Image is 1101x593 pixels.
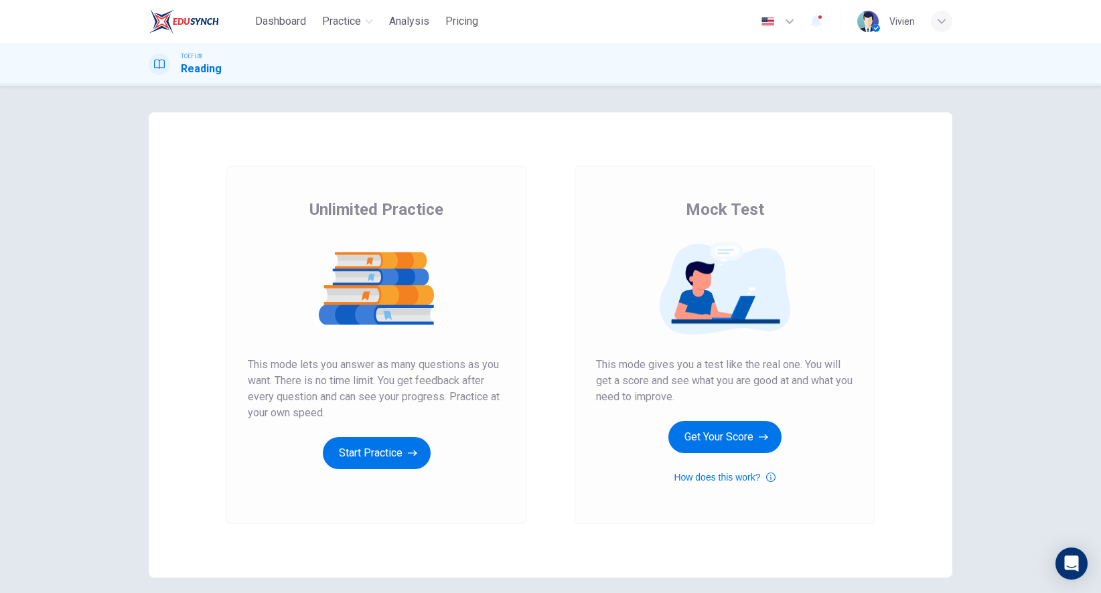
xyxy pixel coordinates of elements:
[857,11,879,32] img: Profile picture
[149,8,219,35] img: EduSynch logo
[596,357,853,405] span: This mode gives you a test like the real one. You will get a score and see what you are good at a...
[322,13,361,29] span: Practice
[686,199,764,220] span: Mock Test
[440,9,484,33] button: Pricing
[384,9,435,33] button: Analysis
[248,357,505,421] span: This mode lets you answer as many questions as you want. There is no time limit. You get feedback...
[668,421,782,453] button: Get Your Score
[323,437,431,469] button: Start Practice
[181,61,222,77] h1: Reading
[445,13,478,29] span: Pricing
[309,199,443,220] span: Unlimited Practice
[674,469,775,485] button: How does this work?
[181,52,202,61] span: TOEFL®
[149,8,250,35] a: EduSynch logo
[255,13,306,29] span: Dashboard
[389,13,429,29] span: Analysis
[889,13,915,29] div: Vivien
[250,9,311,33] button: Dashboard
[759,17,776,27] img: en
[1055,547,1088,580] div: Open Intercom Messenger
[317,9,378,33] button: Practice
